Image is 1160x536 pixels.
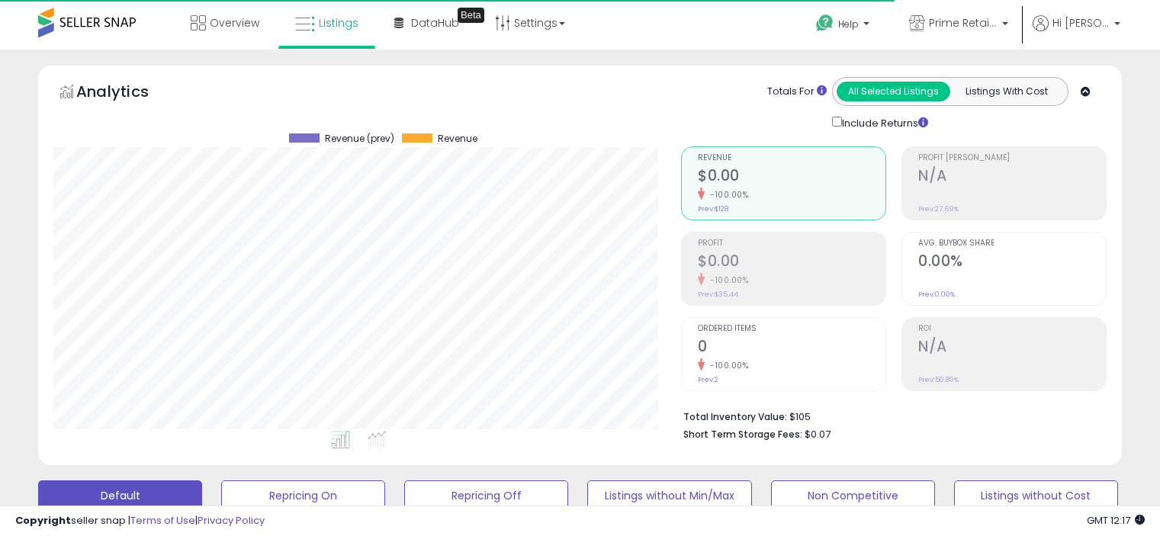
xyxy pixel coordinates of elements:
[15,514,265,528] div: seller snap | |
[683,406,1095,425] li: $105
[325,133,394,144] span: Revenue (prev)
[821,114,946,131] div: Include Returns
[15,513,71,528] strong: Copyright
[705,360,748,371] small: -100.00%
[411,15,459,30] span: DataHub
[771,480,935,511] button: Non Competitive
[319,15,358,30] span: Listings
[1087,513,1145,528] span: 2025-09-15 12:17 GMT
[815,14,834,33] i: Get Help
[918,239,1106,248] span: Avg. Buybox Share
[698,252,885,273] h2: $0.00
[683,428,802,441] b: Short Term Storage Fees:
[698,204,728,213] small: Prev: $128
[130,513,195,528] a: Terms of Use
[76,81,178,106] h5: Analytics
[705,274,748,286] small: -100.00%
[918,290,955,299] small: Prev: 0.00%
[210,15,259,30] span: Overview
[458,8,484,23] div: Tooltip anchor
[838,18,859,30] span: Help
[698,375,718,384] small: Prev: 2
[918,154,1106,162] span: Profit [PERSON_NAME]
[929,15,998,30] span: Prime Retail Solution
[918,338,1106,358] h2: N/A
[698,154,885,162] span: Revenue
[950,82,1063,101] button: Listings With Cost
[1033,15,1120,50] a: Hi [PERSON_NAME]
[918,204,959,213] small: Prev: 27.69%
[804,2,885,50] a: Help
[438,133,477,144] span: Revenue
[698,325,885,333] span: Ordered Items
[767,85,827,99] div: Totals For
[221,480,385,511] button: Repricing On
[698,239,885,248] span: Profit
[698,167,885,188] h2: $0.00
[918,167,1106,188] h2: N/A
[954,480,1118,511] button: Listings without Cost
[698,290,738,299] small: Prev: $35.44
[918,252,1106,273] h2: 0.00%
[918,325,1106,333] span: ROI
[918,375,959,384] small: Prev: 50.80%
[1052,15,1110,30] span: Hi [PERSON_NAME]
[38,480,202,511] button: Default
[837,82,950,101] button: All Selected Listings
[198,513,265,528] a: Privacy Policy
[683,410,787,423] b: Total Inventory Value:
[805,427,831,441] span: $0.07
[587,480,751,511] button: Listings without Min/Max
[404,480,568,511] button: Repricing Off
[698,338,885,358] h2: 0
[705,189,748,201] small: -100.00%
